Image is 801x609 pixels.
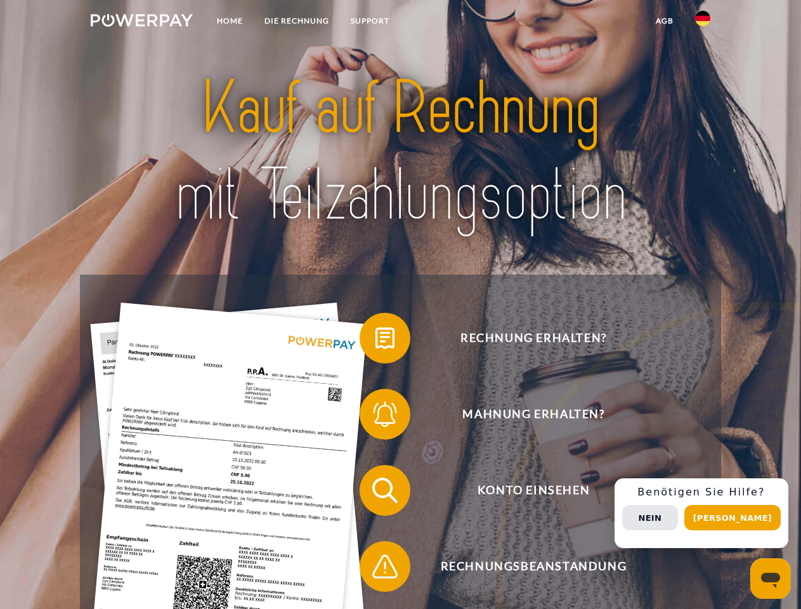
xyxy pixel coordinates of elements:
img: title-powerpay_de.svg [121,61,680,243]
button: Mahnung erhalten? [360,389,689,440]
img: qb_bill.svg [369,322,401,354]
iframe: Schaltfläche zum Öffnen des Messaging-Fensters [750,558,791,599]
img: qb_search.svg [369,475,401,506]
a: agb [645,10,684,32]
a: SUPPORT [340,10,400,32]
button: Nein [622,505,678,530]
a: Home [206,10,254,32]
h3: Benötigen Sie Hilfe? [622,486,781,499]
img: logo-powerpay-white.svg [91,14,193,27]
div: Schnellhilfe [615,478,788,548]
a: DIE RECHNUNG [254,10,340,32]
img: qb_warning.svg [369,551,401,582]
button: [PERSON_NAME] [684,505,781,530]
button: Rechnungsbeanstandung [360,541,689,592]
button: Rechnung erhalten? [360,313,689,363]
span: Rechnung erhalten? [378,313,689,363]
span: Rechnungsbeanstandung [378,541,689,592]
img: de [695,11,710,26]
span: Konto einsehen [378,465,689,516]
span: Mahnung erhalten? [378,389,689,440]
img: qb_bell.svg [369,398,401,430]
button: Konto einsehen [360,465,689,516]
